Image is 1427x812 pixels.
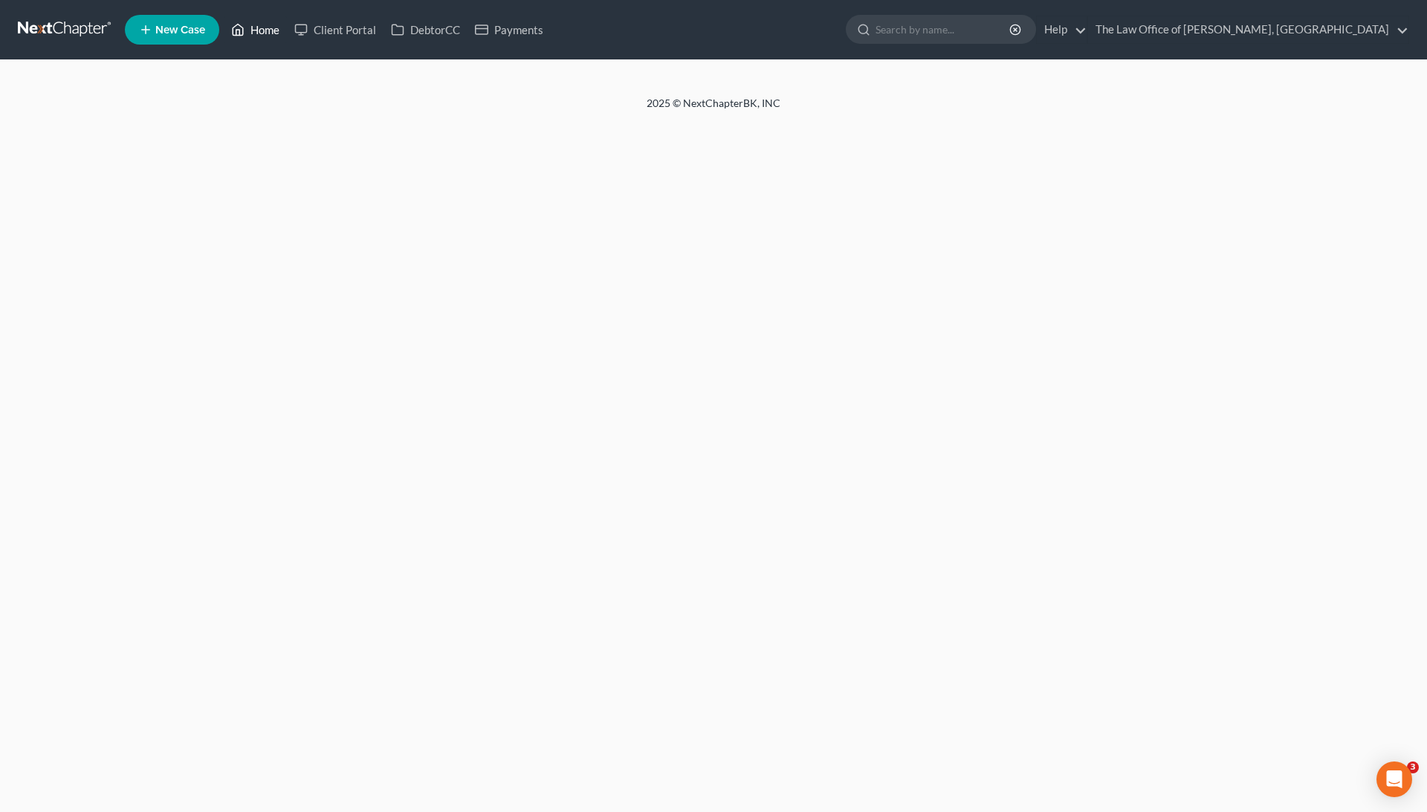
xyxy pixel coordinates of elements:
a: The Law Office of [PERSON_NAME], [GEOGRAPHIC_DATA] [1088,16,1408,43]
a: Home [224,16,287,43]
span: 3 [1407,761,1419,773]
input: Search by name... [876,16,1012,43]
a: Client Portal [287,16,384,43]
a: Payments [467,16,551,43]
div: Open Intercom Messenger [1376,761,1412,797]
span: New Case [155,25,205,36]
div: 2025 © NextChapterBK, INC [290,96,1137,123]
a: Help [1037,16,1087,43]
a: DebtorCC [384,16,467,43]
